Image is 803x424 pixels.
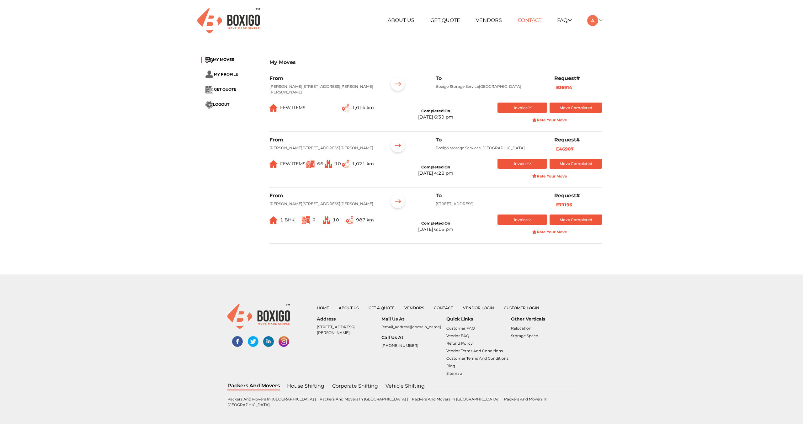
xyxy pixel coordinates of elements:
[446,363,455,368] a: Blog
[550,159,602,169] button: Move Completed
[550,215,602,225] button: Move Completed
[497,103,547,113] button: Invoice
[232,336,243,347] img: facebook-social-links
[436,145,545,151] p: Boxigo storage Services, [GEOGRAPHIC_DATA]
[434,305,453,310] a: Contact
[463,305,494,310] a: Vendor Login
[554,137,602,143] h6: Request#
[418,226,453,233] div: [DATE] 6:16 pm
[497,227,602,237] button: Rate Your Move
[280,217,295,223] span: 1 BHK
[339,305,359,310] a: About Us
[421,108,450,114] div: Completed On
[554,146,576,153] button: E46907
[436,201,545,207] p: [STREET_ADDRESS]
[446,348,503,353] a: Vendor Terms and Conditions
[269,104,278,112] img: ...
[446,326,475,331] a: Customer FAQ
[557,17,571,23] a: FAQ
[302,216,310,224] img: ...
[227,397,547,407] a: Packers and Movers in [GEOGRAPHIC_DATA]
[269,59,602,65] h3: My Moves
[556,146,574,152] b: E46907
[476,17,502,23] a: Vendors
[436,193,545,199] h6: To
[518,17,541,23] a: Contact
[430,17,460,23] a: Get Quote
[263,336,274,347] img: linked-in-social-links
[317,161,323,167] span: 66
[511,326,531,331] a: Relocation
[497,159,547,169] button: Invoice
[269,160,278,168] img: ...
[388,137,407,156] img: ...
[352,105,374,110] span: 1,014 km
[323,216,330,224] img: ...
[381,316,446,322] h6: Mail Us At
[227,382,280,390] a: Packers and Movers
[213,57,234,62] span: MY MOVES
[385,382,425,390] a: Vehicle Shifting
[436,137,545,143] h6: To
[332,382,378,390] a: Corporate shifting
[248,336,258,347] img: twitter-social-links
[269,75,379,81] h6: From
[511,316,576,322] h6: Other Verticals
[436,84,545,89] p: Boxigo Storage Service[GEOGRAPHIC_DATA]
[369,305,395,310] a: Get a Quote
[205,72,238,76] a: ... MY PROFILE
[333,217,339,223] span: 10
[227,397,317,401] a: Packers and Movers in [GEOGRAPHIC_DATA] |
[213,102,229,107] span: LOGOUT
[556,85,572,90] b: E36914
[269,137,379,143] h6: From
[227,304,290,329] img: boxigo_logo_small
[205,71,213,78] img: ...
[446,356,508,361] a: Customer Terms and Conditions
[214,87,236,92] span: GET QUOTE
[381,325,441,329] a: [EMAIL_ADDRESS][DOMAIN_NAME]
[446,371,462,376] a: Sitemap
[421,164,450,170] div: Completed On
[446,341,473,346] a: Refund Policy
[532,174,567,178] strong: Rate Your Move
[205,86,213,93] img: ...
[412,397,502,401] a: Packers and Movers in [GEOGRAPHIC_DATA] |
[554,193,602,199] h6: Request#
[504,305,539,310] a: Customer Login
[320,397,409,401] a: Packers and Movers in [GEOGRAPHIC_DATA] |
[418,114,453,120] div: [DATE] 6:39 pm
[418,170,453,177] div: [DATE] 4:28 pm
[280,105,306,110] span: FEW ITEMS
[306,160,315,168] img: ...
[269,145,379,151] p: [PERSON_NAME][STREET_ADDRESS][PERSON_NAME]
[312,217,316,222] span: 0
[205,101,213,109] img: ...
[388,75,407,95] img: ...
[352,161,374,167] span: 1,021 km
[269,84,379,95] p: [PERSON_NAME][STREET_ADDRESS][PERSON_NAME][PERSON_NAME]
[342,160,349,168] img: ...
[436,75,545,81] h6: To
[317,316,381,322] h6: Address
[356,217,374,223] span: 987 km
[511,333,538,338] a: Storage Space
[554,201,574,209] button: E77196
[381,335,446,340] h6: Call Us At
[269,193,379,199] h6: From
[342,104,349,112] img: ...
[446,333,469,338] a: Vendor FAQ
[205,87,236,92] a: ... GET QUOTE
[317,305,329,310] a: Home
[554,84,574,91] button: E36914
[205,57,234,62] a: ...MY MOVES
[205,101,229,109] button: ...LOGOUT
[287,382,325,390] a: House shifting
[388,193,407,212] img: ...
[497,171,602,181] button: Rate Your Move
[205,57,213,63] img: ...
[317,324,381,336] p: [STREET_ADDRESS][PERSON_NAME]
[325,160,332,168] img: ...
[269,216,278,224] img: ...
[550,103,602,113] button: Move Completed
